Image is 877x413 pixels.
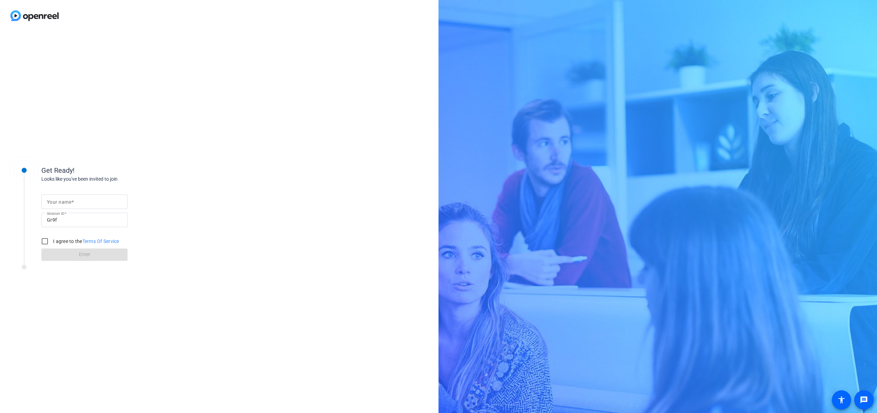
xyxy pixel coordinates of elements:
[47,199,71,205] mat-label: Your name
[860,396,868,404] mat-icon: message
[52,238,119,245] label: I agree to the
[837,396,846,404] mat-icon: accessibility
[41,176,179,183] div: Looks like you've been invited to join
[41,165,179,176] div: Get Ready!
[47,211,64,215] mat-label: Session ID
[82,239,119,244] a: Terms Of Service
